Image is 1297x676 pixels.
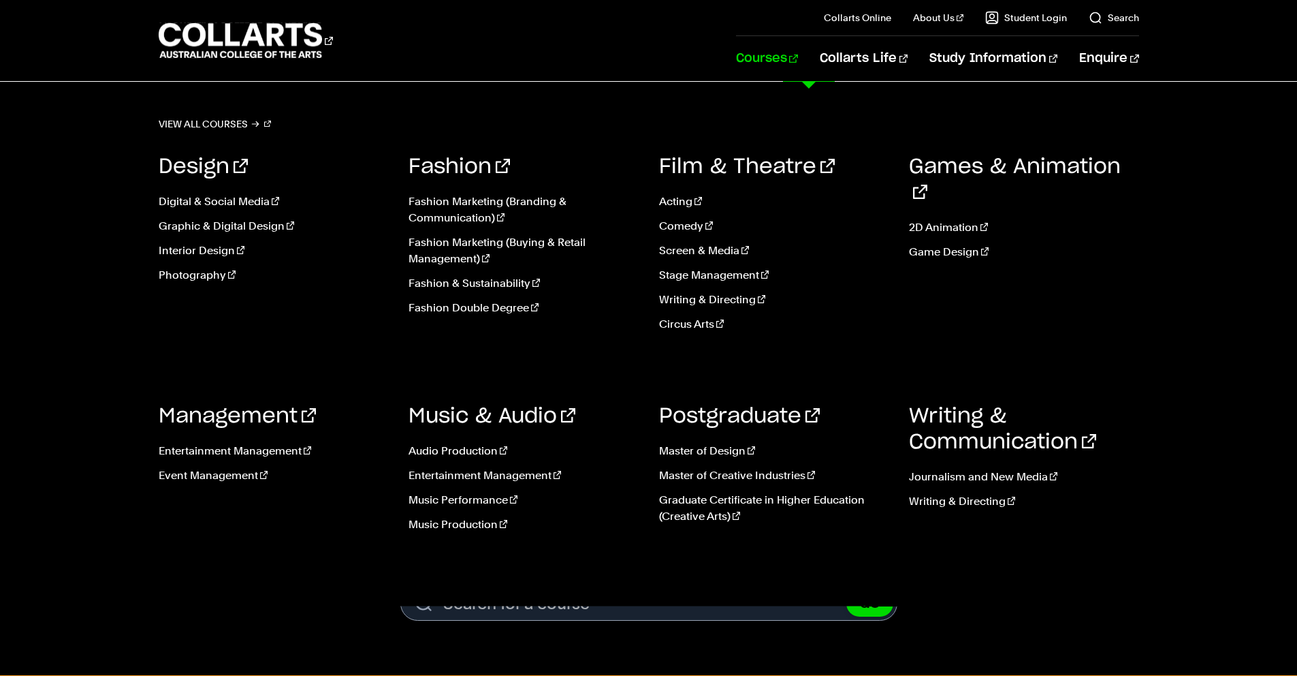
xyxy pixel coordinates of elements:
a: Screen & Media [659,243,889,259]
a: Music & Audio [409,406,575,427]
a: Graduate Certificate in Higher Education (Creative Arts) [659,492,889,525]
a: Event Management [159,467,389,484]
a: Interior Design [159,243,389,259]
a: Audio Production [409,443,639,459]
a: Enquire [1079,36,1138,81]
a: Writing & Communication [909,406,1096,452]
a: Music Production [409,517,639,533]
a: Stage Management [659,267,889,283]
a: Master of Creative Industries [659,467,889,484]
a: Music Performance [409,492,639,508]
a: Acting [659,194,889,210]
a: Postgraduate [659,406,820,427]
a: Games & Animation [909,157,1121,203]
a: 2D Animation [909,219,1139,236]
a: Fashion Marketing (Buying & Retail Management) [409,234,639,267]
a: Search [1089,11,1139,25]
a: Fashion [409,157,510,177]
a: Game Design [909,244,1139,260]
a: Student Login [985,11,1067,25]
a: Entertainment Management [159,443,389,459]
a: Journalism and New Media [909,469,1139,485]
a: Circus Arts [659,316,889,333]
a: Fashion & Sustainability [409,275,639,292]
a: Photography [159,267,389,283]
a: Collarts Life [820,36,908,81]
a: Design [159,157,248,177]
a: Fashion Double Degree [409,300,639,316]
a: Entertainment Management [409,467,639,484]
a: Fashion Marketing (Branding & Communication) [409,194,639,226]
a: Comedy [659,218,889,234]
a: Master of Design [659,443,889,459]
a: View all courses [159,114,272,134]
a: Film & Theatre [659,157,835,177]
a: Digital & Social Media [159,194,389,210]
a: Study Information [929,36,1057,81]
a: Writing & Directing [909,493,1139,510]
div: Go to homepage [159,21,333,60]
a: About Us [913,11,963,25]
a: Graphic & Digital Design [159,218,389,234]
a: Writing & Directing [659,292,889,308]
a: Management [159,406,316,427]
a: Collarts Online [824,11,891,25]
a: Courses [736,36,798,81]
